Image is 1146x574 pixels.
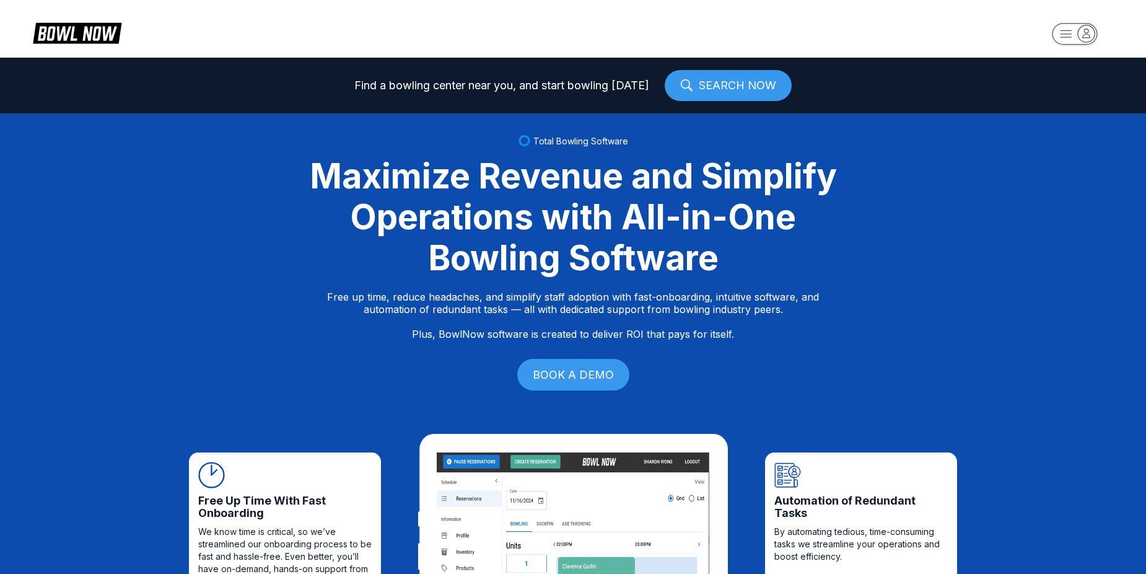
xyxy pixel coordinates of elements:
[294,156,852,278] div: Maximize Revenue and Simplify Operations with All-in-One Bowling Software
[665,70,792,101] a: SEARCH NOW
[533,136,628,146] span: Total Bowling Software
[327,291,819,340] p: Free up time, reduce headaches, and simplify staff adoption with fast-onboarding, intuitive softw...
[198,495,372,519] span: Free Up Time With Fast Onboarding
[774,526,948,563] span: By automating tedious, time-consuming tasks we streamline your operations and boost efficiency.
[774,495,948,519] span: Automation of Redundant Tasks
[517,359,629,391] a: BOOK A DEMO
[354,79,649,92] span: Find a bowling center near you, and start bowling [DATE]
